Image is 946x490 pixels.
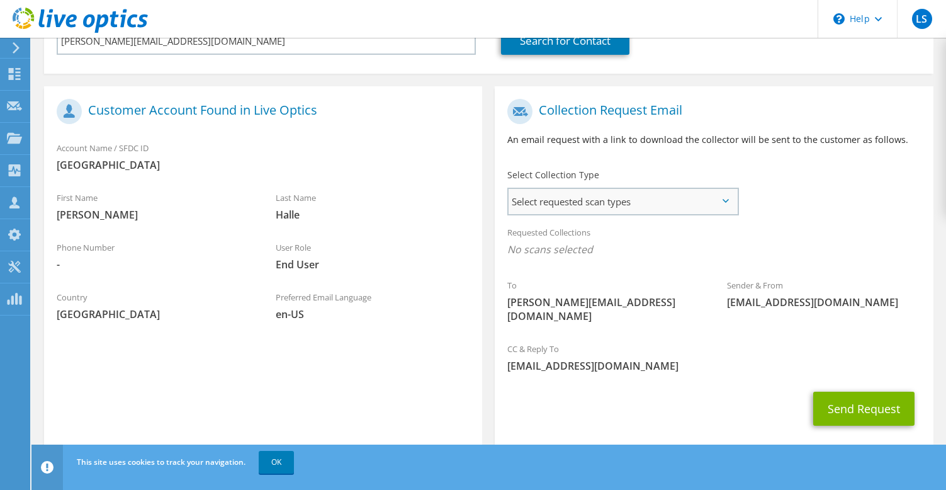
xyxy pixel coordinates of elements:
[813,392,915,426] button: Send Request
[507,242,920,256] span: No scans selected
[57,208,251,222] span: [PERSON_NAME]
[495,272,714,329] div: To
[44,185,263,228] div: First Name
[912,9,932,29] span: LS
[501,27,629,55] a: Search for Contact
[714,272,933,316] div: Sender & From
[507,359,920,373] span: [EMAIL_ADDRESS][DOMAIN_NAME]
[276,258,470,271] span: End User
[57,99,463,124] h1: Customer Account Found in Live Optics
[44,284,263,328] div: Country
[507,133,920,147] p: An email request with a link to download the collector will be sent to the customer as follows.
[44,234,263,278] div: Phone Number
[507,99,914,124] h1: Collection Request Email
[57,307,251,321] span: [GEOGRAPHIC_DATA]
[495,336,933,379] div: CC & Reply To
[276,307,470,321] span: en-US
[263,185,482,228] div: Last Name
[507,295,701,323] span: [PERSON_NAME][EMAIL_ADDRESS][DOMAIN_NAME]
[259,451,294,474] a: OK
[57,258,251,271] span: -
[44,135,482,178] div: Account Name / SFDC ID
[727,295,921,309] span: [EMAIL_ADDRESS][DOMAIN_NAME]
[276,208,470,222] span: Halle
[57,158,470,172] span: [GEOGRAPHIC_DATA]
[509,189,737,214] span: Select requested scan types
[263,234,482,278] div: User Role
[495,219,933,266] div: Requested Collections
[77,457,245,467] span: This site uses cookies to track your navigation.
[263,284,482,328] div: Preferred Email Language
[507,169,599,181] label: Select Collection Type
[833,13,845,25] svg: \n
